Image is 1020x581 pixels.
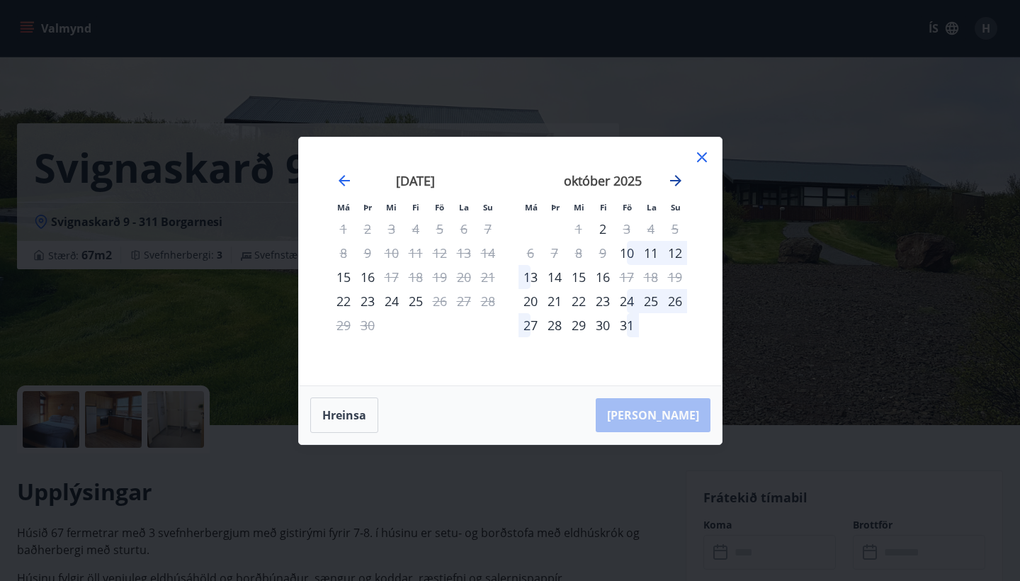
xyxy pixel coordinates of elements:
[615,241,639,265] td: föstudagur, 10. október 2025
[336,172,353,189] div: Move backward to switch to the previous month.
[356,289,380,313] td: þriðjudagur, 23. september 2025
[331,313,356,337] td: Not available. mánudagur, 29. september 2025
[567,217,591,241] td: Not available. miðvikudagur, 1. október 2025
[518,265,543,289] td: mánudagur, 13. október 2025
[337,202,350,213] small: Má
[615,241,639,265] div: Aðeins innritun í boði
[663,289,687,313] td: sunnudagur, 26. október 2025
[356,217,380,241] td: Not available. þriðjudagur, 2. september 2025
[518,265,543,289] div: 13
[525,202,538,213] small: Má
[331,241,356,265] td: Not available. mánudagur, 8. september 2025
[591,265,615,289] td: fimmtudagur, 16. október 2025
[380,289,404,313] td: miðvikudagur, 24. september 2025
[404,289,428,313] div: 25
[380,265,404,289] div: Aðeins útritun í boði
[591,217,615,241] td: fimmtudagur, 2. október 2025
[331,217,356,241] td: Not available. mánudagur, 1. september 2025
[404,265,428,289] td: Not available. fimmtudagur, 18. september 2025
[428,265,452,289] td: Not available. föstudagur, 19. september 2025
[476,289,500,313] td: Not available. sunnudagur, 28. september 2025
[428,241,452,265] td: Not available. föstudagur, 12. september 2025
[435,202,444,213] small: Fö
[543,265,567,289] td: þriðjudagur, 14. október 2025
[452,217,476,241] td: Not available. laugardagur, 6. september 2025
[428,289,452,313] div: Aðeins útritun í boði
[483,202,493,213] small: Su
[356,265,380,289] td: þriðjudagur, 16. september 2025
[412,202,419,213] small: Fi
[663,241,687,265] td: sunnudagur, 12. október 2025
[663,265,687,289] td: Not available. sunnudagur, 19. október 2025
[623,202,632,213] small: Fö
[380,289,404,313] div: 24
[518,313,543,337] td: mánudagur, 27. október 2025
[663,241,687,265] div: 12
[518,313,543,337] div: 27
[331,289,356,313] td: mánudagur, 22. september 2025
[647,202,657,213] small: La
[518,289,543,313] td: mánudagur, 20. október 2025
[639,241,663,265] div: 11
[600,202,607,213] small: Fi
[404,241,428,265] td: Not available. fimmtudagur, 11. september 2025
[615,313,639,337] td: föstudagur, 31. október 2025
[452,265,476,289] td: Not available. laugardagur, 20. september 2025
[567,289,591,313] div: 22
[331,289,356,313] div: Aðeins innritun í boði
[380,241,404,265] td: Not available. miðvikudagur, 10. september 2025
[615,217,639,241] td: Not available. föstudagur, 3. október 2025
[567,313,591,337] td: miðvikudagur, 29. október 2025
[567,289,591,313] td: miðvikudagur, 22. október 2025
[615,289,639,313] div: 24
[615,265,639,289] td: Not available. föstudagur, 17. október 2025
[567,241,591,265] td: Not available. miðvikudagur, 8. október 2025
[356,289,380,313] div: 23
[543,265,567,289] div: 14
[639,217,663,241] td: Not available. laugardagur, 4. október 2025
[518,241,543,265] td: Not available. mánudagur, 6. október 2025
[310,397,378,433] button: Hreinsa
[591,217,615,241] div: Aðeins innritun í boði
[386,202,397,213] small: Mi
[591,313,615,337] div: 30
[591,265,615,289] div: 16
[639,289,663,313] td: laugardagur, 25. október 2025
[591,241,615,265] td: Not available. fimmtudagur, 9. október 2025
[404,289,428,313] td: fimmtudagur, 25. september 2025
[452,289,476,313] td: Not available. laugardagur, 27. september 2025
[518,289,543,313] div: Aðeins innritun í boði
[663,289,687,313] div: 26
[591,289,615,313] td: fimmtudagur, 23. október 2025
[363,202,372,213] small: Þr
[316,154,705,368] div: Calendar
[380,217,404,241] td: Not available. miðvikudagur, 3. september 2025
[615,217,639,241] div: Aðeins útritun í boði
[396,172,435,189] strong: [DATE]
[476,265,500,289] td: Not available. sunnudagur, 21. september 2025
[428,217,452,241] td: Not available. föstudagur, 5. september 2025
[574,202,584,213] small: Mi
[452,241,476,265] td: Not available. laugardagur, 13. september 2025
[615,289,639,313] td: föstudagur, 24. október 2025
[639,289,663,313] div: 25
[567,265,591,289] div: 15
[591,289,615,313] div: 23
[476,217,500,241] td: Not available. sunnudagur, 7. september 2025
[331,265,356,289] td: mánudagur, 15. september 2025
[663,217,687,241] td: Not available. sunnudagur, 5. október 2025
[639,265,663,289] td: Not available. laugardagur, 18. október 2025
[543,313,567,337] div: 28
[591,313,615,337] td: fimmtudagur, 30. október 2025
[615,313,639,337] div: 31
[459,202,469,213] small: La
[667,172,684,189] div: Move forward to switch to the next month.
[356,265,380,289] div: 16
[356,241,380,265] td: Not available. þriðjudagur, 9. september 2025
[543,241,567,265] td: Not available. þriðjudagur, 7. október 2025
[567,313,591,337] div: 29
[543,313,567,337] td: þriðjudagur, 28. október 2025
[543,289,567,313] div: 21
[331,265,356,289] div: Aðeins innritun í boði
[639,241,663,265] td: laugardagur, 11. október 2025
